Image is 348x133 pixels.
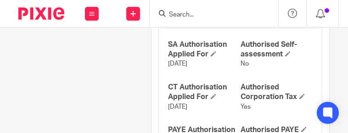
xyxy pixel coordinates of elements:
h4: Authorised Corporation Tax [241,83,313,102]
span: [DATE] [168,61,187,67]
input: Search [168,11,251,19]
span: No [241,61,249,67]
h4: CT Authorisation Applied For [168,83,240,102]
img: Pixie [18,7,64,20]
span: Yes [241,104,251,110]
span: [DATE] [168,104,187,110]
h4: Authorised Self-assessment [241,40,313,60]
h4: SA Authorisation Applied For [168,40,240,60]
